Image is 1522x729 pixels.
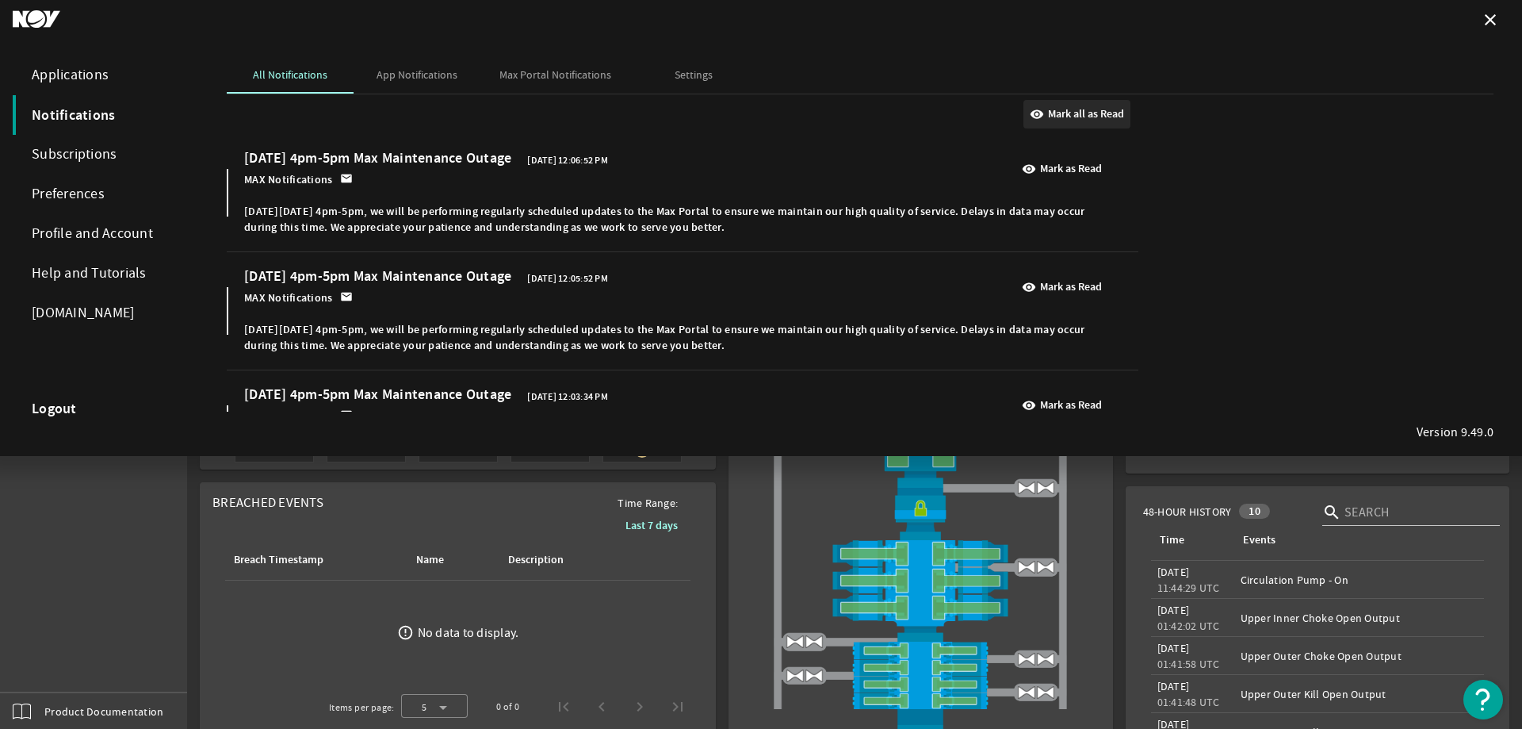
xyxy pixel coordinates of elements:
span: MAX Notifications [244,409,332,424]
span: Settings [675,69,713,80]
button: Open Resource Center [1463,680,1503,719]
div: Subscriptions [13,135,195,175]
mat-icon: visibility [1022,398,1036,412]
button: Mark as Read [1015,391,1108,420]
mat-icon: close [1481,10,1500,29]
span: [DATE] 4pm-5pm Max Maintenance Outage [244,386,511,405]
div: Help and Tutorials [13,254,195,294]
div: Profile and Account [13,214,195,254]
span: MAX Notifications [244,172,332,188]
b: Mark as Read [1040,397,1102,413]
mat-icon: email [340,172,353,185]
div: Version 9.49.0 [1417,424,1494,440]
mat-icon: visibility [1022,162,1036,176]
span: [DATE] 12:06:52 PM [527,152,608,168]
strong: Logout [32,401,77,416]
span: [DATE] 12:05:52 PM [527,270,608,286]
button: Mark all as Read [1023,100,1130,129]
span: App Notifications [377,69,457,80]
a: [DOMAIN_NAME] [13,294,195,333]
b: Mark as Read [1040,161,1102,177]
span: [DATE] 4pm-5pm Max Maintenance Outage [244,268,511,286]
span: All Notifications [253,69,327,80]
div: Notifications [13,95,195,135]
mat-icon: email [340,409,353,421]
mat-icon: email [340,290,353,303]
div: [DATE][DATE] 4pm-5pm, we will be performing regularly scheduled updates to the Max Portal to ensu... [244,314,1108,362]
button: Mark as Read [1015,155,1108,183]
b: Mark as Read [1040,279,1102,295]
div: Applications [13,56,195,95]
mat-icon: visibility [1022,280,1036,294]
span: [DATE] 4pm-5pm Max Maintenance Outage [244,150,511,168]
div: Preferences [13,175,195,214]
span: MAX Notifications [244,290,332,306]
div: [DATE][DATE] 4pm-5pm, we will be performing regularly scheduled updates to the Max Portal to ensu... [244,196,1108,244]
span: Max Portal Notifications [499,69,611,80]
span: [DATE] 12:03:34 PM [527,389,608,405]
b: Mark all as Read [1048,106,1124,122]
button: Mark as Read [1015,273,1108,301]
mat-icon: visibility [1030,107,1044,121]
